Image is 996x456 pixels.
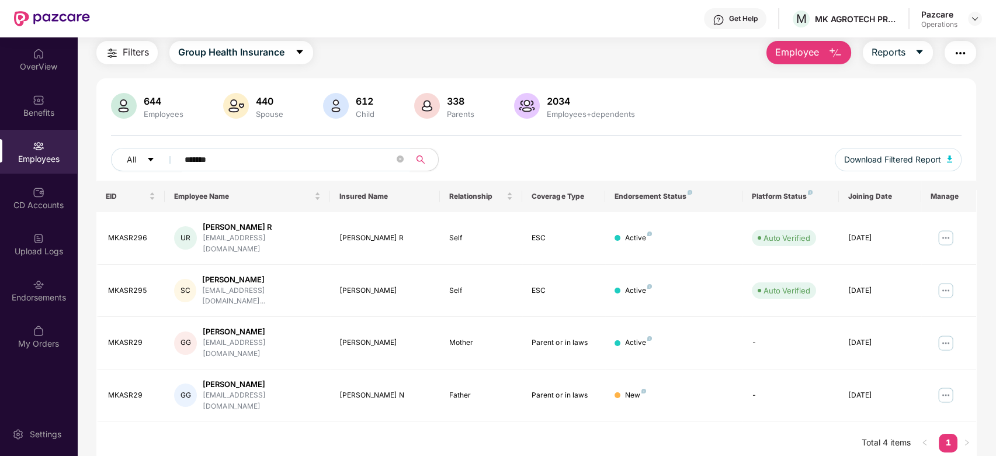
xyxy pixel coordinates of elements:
[957,434,976,452] li: Next Page
[295,47,304,58] span: caret-down
[165,181,329,212] th: Employee Name
[625,233,652,244] div: Active
[202,285,321,308] div: [EMAIL_ADDRESS][DOMAIN_NAME]...
[174,226,197,250] div: UR
[397,154,404,165] span: close-circle
[848,233,912,244] div: [DATE]
[111,148,182,171] button: Allcaret-down
[742,369,839,422] td: -
[963,439,970,446] span: right
[936,229,955,247] img: manageButton
[449,192,504,201] span: Relationship
[936,334,955,353] img: manageButton
[815,13,897,25] div: MK AGROTECH PRIVATE LIMITED
[174,331,197,355] div: GG
[339,285,431,296] div: [PERSON_NAME]
[764,232,810,244] div: Auto Verified
[33,233,44,244] img: svg+xml;base64,PHN2ZyBpZD0iVXBsb2FkX0xvZ3MiIGRhdGEtbmFtZT0iVXBsb2FkIExvZ3MiIHhtbG5zPSJodHRwOi8vd3...
[339,390,431,401] div: [PERSON_NAME] N
[915,434,934,452] button: left
[532,337,595,348] div: Parent or in laws
[742,317,839,369] td: -
[96,181,165,212] th: EID
[414,93,440,119] img: svg+xml;base64,PHN2ZyB4bWxucz0iaHR0cDovL3d3dy53My5vcmcvMjAwMC9zdmciIHhtbG5zOnhsaW5rPSJodHRwOi8vd3...
[688,190,692,195] img: svg+xml;base64,PHN2ZyB4bWxucz0iaHR0cDovL3d3dy53My5vcmcvMjAwMC9zdmciIHdpZHRoPSI4IiBoZWlnaHQ9IjgiIH...
[522,181,605,212] th: Coverage Type
[254,95,286,107] div: 440
[647,284,652,289] img: svg+xml;base64,PHN2ZyB4bWxucz0iaHR0cDovL3d3dy53My5vcmcvMjAwMC9zdmciIHdpZHRoPSI4IiBoZWlnaHQ9IjgiIH...
[921,9,957,20] div: Pazcare
[174,192,311,201] span: Employee Name
[147,156,155,165] span: caret-down
[863,41,933,64] button: Reportscaret-down
[203,326,321,337] div: [PERSON_NAME]
[915,47,924,58] span: caret-down
[615,192,733,201] div: Endorsement Status
[828,46,842,60] img: svg+xml;base64,PHN2ZyB4bWxucz0iaHR0cDovL3d3dy53My5vcmcvMjAwMC9zdmciIHhtbG5zOnhsaW5rPSJodHRwOi8vd3...
[323,93,349,119] img: svg+xml;base64,PHN2ZyB4bWxucz0iaHR0cDovL3d3dy53My5vcmcvMjAwMC9zdmciIHhtbG5zOnhsaW5rPSJodHRwOi8vd3...
[532,285,595,296] div: ESC
[353,109,377,119] div: Child
[397,156,404,163] span: close-circle
[796,12,807,26] span: M
[14,11,90,26] img: New Pazcare Logo
[203,222,321,233] div: [PERSON_NAME] R
[33,186,44,198] img: svg+xml;base64,PHN2ZyBpZD0iQ0RfQWNjb3VudHMiIGRhdGEtbmFtZT0iQ0QgQWNjb3VudHMiIHhtbG5zPSJodHRwOi8vd3...
[33,140,44,152] img: svg+xml;base64,PHN2ZyBpZD0iRW1wbG95ZWVzIiB4bWxucz0iaHR0cDovL3d3dy53My5vcmcvMjAwMC9zdmciIHdpZHRoPS...
[915,434,934,452] li: Previous Page
[108,233,156,244] div: MKASR296
[729,14,758,23] div: Get Help
[532,233,595,244] div: ESC
[409,155,432,164] span: search
[844,153,941,166] span: Download Filtered Report
[106,192,147,201] span: EID
[625,337,652,348] div: Active
[808,190,813,195] img: svg+xml;base64,PHN2ZyB4bWxucz0iaHR0cDovL3d3dy53My5vcmcvMjAwMC9zdmciIHdpZHRoPSI4IiBoZWlnaHQ9IjgiIH...
[775,45,819,60] span: Employee
[141,109,186,119] div: Employees
[178,45,284,60] span: Group Health Insurance
[848,390,912,401] div: [DATE]
[33,279,44,291] img: svg+xml;base64,PHN2ZyBpZD0iRW5kb3JzZW1lbnRzIiB4bWxucz0iaHR0cDovL3d3dy53My5vcmcvMjAwMC9zdmciIHdpZH...
[203,390,321,412] div: [EMAIL_ADDRESS][DOMAIN_NAME]
[970,14,980,23] img: svg+xml;base64,PHN2ZyBpZD0iRHJvcGRvd24tMzJ4MzIiIHhtbG5zPSJodHRwOi8vd3d3LnczLm9yZy8yMDAwL3N2ZyIgd2...
[532,390,595,401] div: Parent or in laws
[254,109,286,119] div: Spouse
[440,181,522,212] th: Relationship
[936,281,955,300] img: manageButton
[835,148,962,171] button: Download Filtered Report
[202,274,321,285] div: [PERSON_NAME]
[647,336,652,341] img: svg+xml;base64,PHN2ZyB4bWxucz0iaHR0cDovL3d3dy53My5vcmcvMjAwMC9zdmciIHdpZHRoPSI4IiBoZWlnaHQ9IjgiIH...
[353,95,377,107] div: 612
[127,153,136,166] span: All
[848,285,912,296] div: [DATE]
[409,148,439,171] button: search
[339,233,431,244] div: [PERSON_NAME] R
[123,45,149,60] span: Filters
[33,94,44,106] img: svg+xml;base64,PHN2ZyBpZD0iQmVuZWZpdHMiIHhtbG5zPSJodHRwOi8vd3d3LnczLm9yZy8yMDAwL3N2ZyIgd2lkdGg9Ij...
[339,337,431,348] div: [PERSON_NAME]
[449,233,513,244] div: Self
[96,41,158,64] button: Filters
[223,93,249,119] img: svg+xml;base64,PHN2ZyB4bWxucz0iaHR0cDovL3d3dy53My5vcmcvMjAwMC9zdmciIHhtbG5zOnhsaW5rPSJodHRwOi8vd3...
[449,285,513,296] div: Self
[625,285,652,296] div: Active
[33,48,44,60] img: svg+xml;base64,PHN2ZyBpZD0iSG9tZSIgeG1sbnM9Imh0dHA6Ly93d3cudzMub3JnLzIwMDAvc3ZnIiB3aWR0aD0iMjAiIG...
[921,439,928,446] span: left
[449,390,513,401] div: Father
[862,434,911,452] li: Total 4 items
[445,95,477,107] div: 338
[33,325,44,337] img: svg+xml;base64,PHN2ZyBpZD0iTXlfT3JkZXJzIiBkYXRhLW5hbWU9Ik15IE9yZGVycyIgeG1sbnM9Imh0dHA6Ly93d3cudz...
[921,181,976,212] th: Manage
[936,386,955,405] img: manageButton
[544,95,637,107] div: 2034
[764,285,810,296] div: Auto Verified
[957,434,976,452] button: right
[921,20,957,29] div: Operations
[449,337,513,348] div: Mother
[141,95,186,107] div: 644
[848,337,912,348] div: [DATE]
[12,429,24,440] img: svg+xml;base64,PHN2ZyBpZD0iU2V0dGluZy0yMHgyMCIgeG1sbnM9Imh0dHA6Ly93d3cudzMub3JnLzIwMDAvc3ZnIiB3aW...
[752,192,830,201] div: Platform Status
[947,156,953,163] img: svg+xml;base64,PHN2ZyB4bWxucz0iaHR0cDovL3d3dy53My5vcmcvMjAwMC9zdmciIHhtbG5zOnhsaW5rPSJodHRwOi8vd3...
